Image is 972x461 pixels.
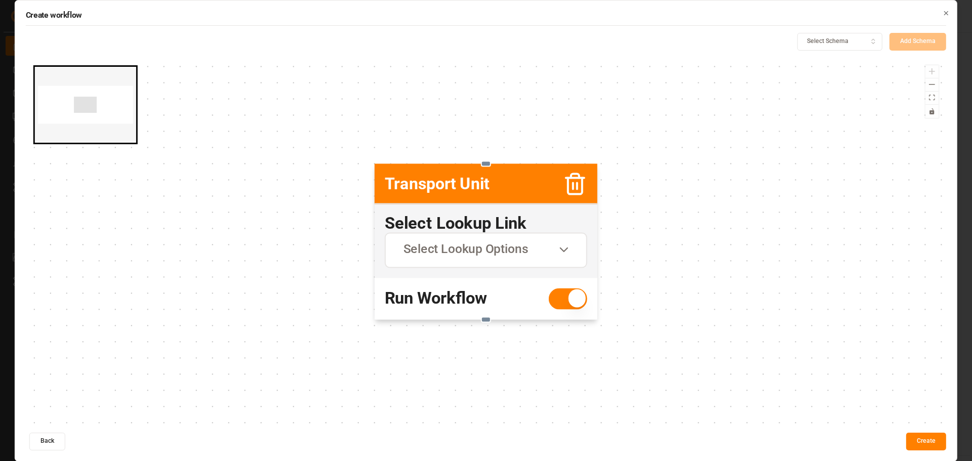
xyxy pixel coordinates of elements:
span: Select Lookup Options [403,241,528,259]
button: Select Lookup Options [385,232,587,267]
span: Select Schema [807,37,848,46]
button: fit view [925,92,939,105]
button: Back [29,433,65,450]
h3: Run Workflow [385,289,487,307]
h2: Create workflow [26,11,946,19]
button: toggle interactivity [925,105,939,118]
button: zoom out [925,78,939,92]
button: Create [906,433,946,450]
div: React Flow controls [925,65,939,118]
h3: Select Lookup Link [385,214,587,232]
div: Transport UnitSelect Lookup LinkSelect Lookup OptionsRun Workflow [375,163,597,319]
h3: Transport Unit [385,175,489,192]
